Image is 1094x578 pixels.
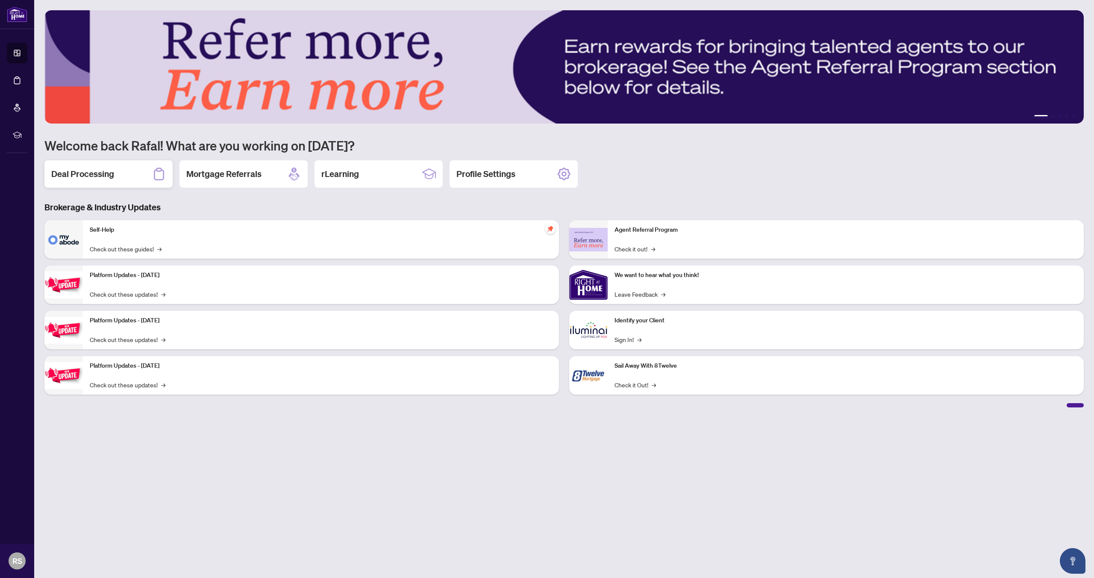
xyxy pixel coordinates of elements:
[90,361,552,371] p: Platform Updates - [DATE]
[615,244,655,254] a: Check it out!→
[652,380,656,389] span: →
[90,244,162,254] a: Check out these guides!→
[569,265,608,304] img: We want to hear what you think!
[545,224,556,234] span: pushpin
[90,271,552,280] p: Platform Updates - [DATE]
[161,335,165,344] span: →
[90,380,165,389] a: Check out these updates!→
[615,335,641,344] a: Sign In!→
[615,225,1077,235] p: Agent Referral Program
[615,271,1077,280] p: We want to hear what you think!
[44,137,1084,153] h1: Welcome back Rafal! What are you working on [DATE]?
[661,289,665,299] span: →
[90,225,552,235] p: Self-Help
[44,220,83,259] img: Self-Help
[44,201,1084,213] h3: Brokerage & Industry Updates
[51,168,114,180] h2: Deal Processing
[186,168,262,180] h2: Mortgage Referrals
[161,380,165,389] span: →
[1034,115,1048,118] button: 1
[44,10,1084,124] img: Slide 0
[90,289,165,299] a: Check out these updates!→
[44,317,83,344] img: Platform Updates - July 8, 2025
[1051,115,1055,118] button: 2
[1058,115,1062,118] button: 3
[1060,548,1085,574] button: Open asap
[7,6,27,22] img: logo
[569,311,608,349] img: Identify your Client
[569,228,608,251] img: Agent Referral Program
[637,335,641,344] span: →
[1072,115,1075,118] button: 5
[615,361,1077,371] p: Sail Away With 8Twelve
[44,362,83,389] img: Platform Updates - June 23, 2025
[615,289,665,299] a: Leave Feedback→
[569,356,608,395] img: Sail Away With 8Twelve
[615,316,1077,325] p: Identify your Client
[651,244,655,254] span: →
[615,380,656,389] a: Check it Out!→
[90,316,552,325] p: Platform Updates - [DATE]
[161,289,165,299] span: →
[321,168,359,180] h2: rLearning
[12,555,22,567] span: RS
[456,168,515,180] h2: Profile Settings
[157,244,162,254] span: →
[90,335,165,344] a: Check out these updates!→
[1065,115,1068,118] button: 4
[44,271,83,298] img: Platform Updates - July 21, 2025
